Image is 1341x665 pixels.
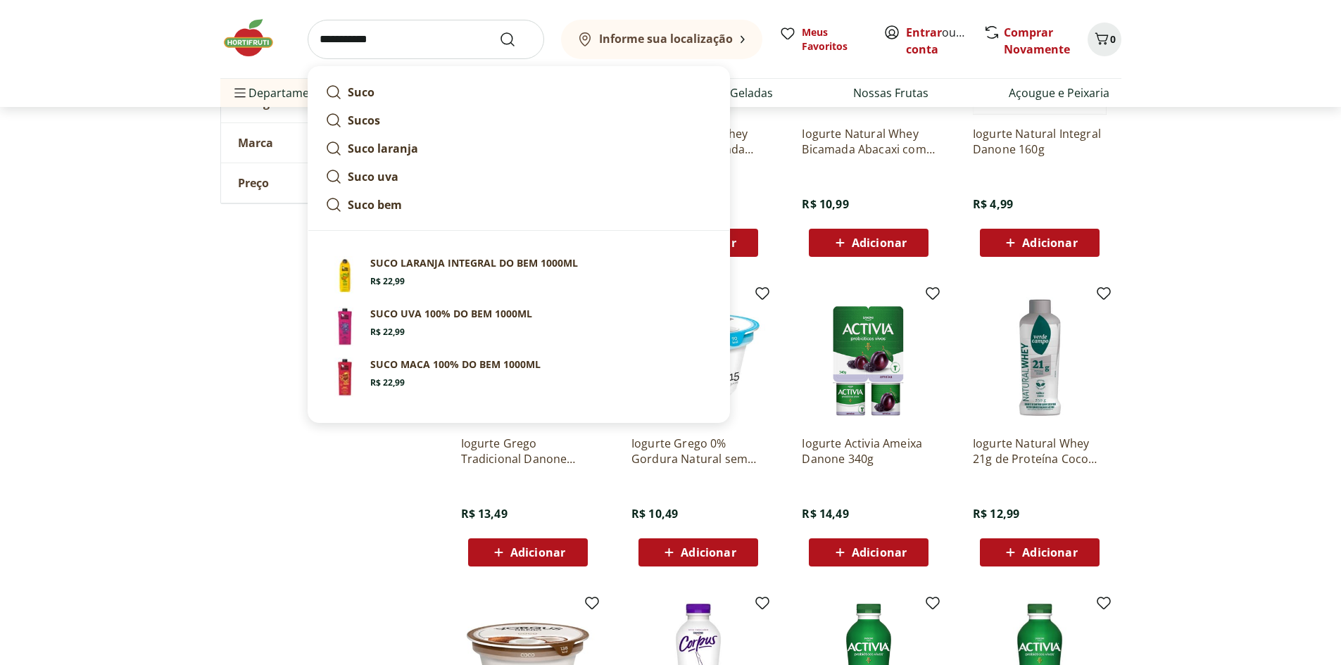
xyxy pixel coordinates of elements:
strong: Suco bem [348,197,402,213]
p: SUCO UVA 100% DO BEM 1000ML [370,307,532,321]
a: Suco laranja [320,134,718,163]
span: R$ 22,99 [370,276,405,287]
span: Meus Favoritos [802,25,867,53]
strong: Suco [348,84,374,100]
span: R$ 12,99 [973,506,1019,521]
p: SUCO MACA 100% DO BEM 1000ML [370,357,541,372]
a: Suco uva [320,163,718,191]
button: Preço [221,163,432,203]
span: Preço [238,176,269,190]
a: Entrar [906,25,942,40]
button: Adicionar [809,229,928,257]
button: Informe sua localização [561,20,762,59]
span: R$ 22,99 [370,377,405,388]
img: Iogurte Activia Ameixa Danone 340g [802,291,936,424]
a: Iogurte Natural Whey 21g de Proteína Coco Verde Campo 250g [973,436,1107,467]
span: R$ 10,49 [631,506,678,521]
button: Adicionar [809,538,928,566]
span: Adicionar [1022,237,1077,248]
a: Nossas Frutas [853,84,928,101]
button: Adicionar [980,538,1100,566]
a: Meus Favoritos [779,25,867,53]
a: Iogurte Natural Integral Danone 160g [973,126,1107,157]
input: search [308,20,544,59]
img: Iogurte Natural Whey 21g de Proteína Coco Verde Campo 250g [973,291,1107,424]
p: SUCO LARANJA INTEGRAL DO BEM 1000ML [370,256,578,270]
a: Iogurte Grego Tradicional Danone 340g [461,436,595,467]
img: Suco de Uva 100% Integral Do Bem 1L [325,307,365,346]
span: Adicionar [852,237,907,248]
span: Departamentos [232,76,333,110]
button: Carrinho [1088,23,1121,56]
a: Suco de Laranja 100% Integral Do Bem 1LSUCO LARANJA INTEGRAL DO BEM 1000MLR$ 22,99 [320,251,718,301]
span: R$ 4,99 [973,196,1013,212]
span: Marca [238,136,273,150]
button: Adicionar [468,538,588,566]
a: Comprar Novamente [1004,25,1070,57]
img: Hortifruti [220,17,291,59]
span: Adicionar [852,547,907,558]
button: Menu [232,76,248,110]
span: R$ 10,99 [802,196,848,212]
button: Adicionar [638,538,758,566]
button: Submit Search [499,31,533,48]
span: R$ 13,49 [461,506,508,521]
strong: Sucos [348,113,380,128]
span: 0 [1110,32,1116,46]
b: Informe sua localização [599,31,733,46]
a: Sucos [320,106,718,134]
span: R$ 22,99 [370,327,405,338]
a: Iogurte Natural Whey Bicamada Abacaxi com Coco 11g de Proteína Verde Campo 140g [802,126,936,157]
a: Iogurte Activia Ameixa Danone 340g [802,436,936,467]
button: Adicionar [980,229,1100,257]
img: Suco de Laranja 100% Integral Do Bem 1L [325,256,365,296]
a: Suco de Uva 100% Integral Do Bem 1LSUCO UVA 100% DO BEM 1000MLR$ 22,99 [320,301,718,352]
a: Suco de Maçã 100% Integral Do Bem 1LSUCO MACA 100% DO BEM 1000MLR$ 22,99 [320,352,718,403]
a: Suco bem [320,191,718,219]
img: Suco de Maçã 100% Integral Do Bem 1L [325,357,365,397]
span: Adicionar [510,547,565,558]
strong: Suco laranja [348,141,418,156]
span: Adicionar [1022,547,1077,558]
span: Adicionar [681,547,736,558]
a: Açougue e Peixaria [1009,84,1109,101]
strong: Suco uva [348,169,398,184]
a: Criar conta [906,25,983,57]
span: ou [906,24,969,58]
a: Suco [320,78,718,106]
span: R$ 14,49 [802,506,848,521]
button: Marca [221,123,432,163]
a: Iogurte Grego 0% Gordura Natural sem Lactose Yorgus 130g [631,436,765,467]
